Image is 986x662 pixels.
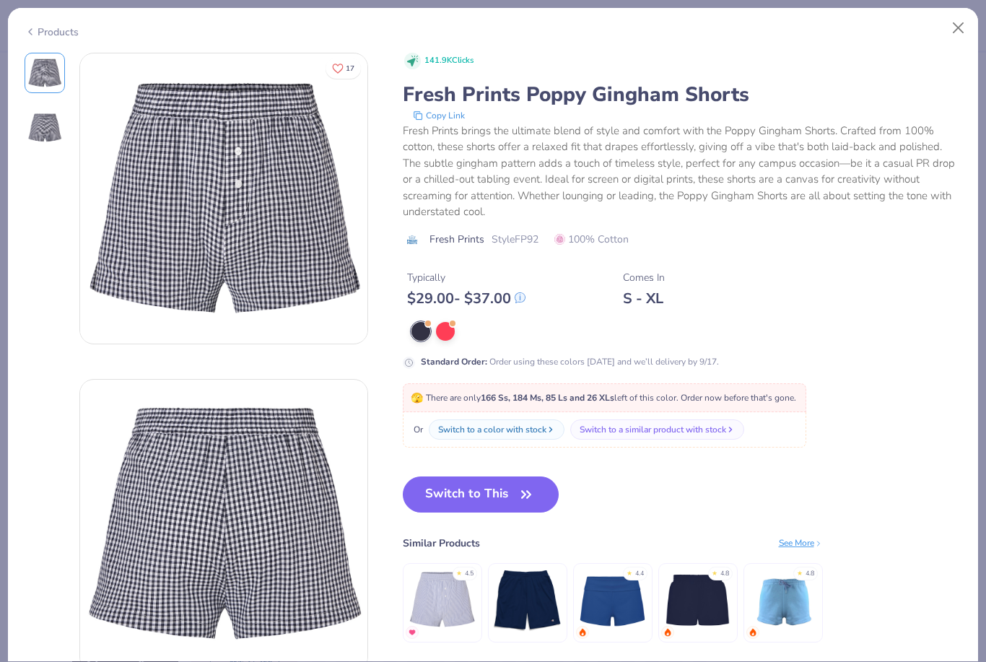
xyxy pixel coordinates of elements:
img: Fresh Prints Poppy Striped Shorts [408,565,476,634]
button: Switch to a similar product with stock [570,419,744,440]
button: Like [326,58,361,79]
img: trending.gif [663,628,672,637]
div: ★ [712,569,717,575]
button: Switch to This [403,476,559,513]
span: 17 [346,65,354,72]
div: Fresh Prints brings the ultimate blend of style and comfort with the Poppy Gingham Shorts. Crafte... [403,123,962,220]
div: Switch to a color with stock [438,423,546,436]
div: 4.5 [465,569,474,579]
div: See More [779,536,823,549]
img: Fresh Prints Madison Shorts [749,565,817,634]
img: Fresh Prints Lindsey Fold-over Lounge Shorts [578,565,647,634]
div: Switch to a similar product with stock [580,423,726,436]
img: Champion Long Mesh Shorts With Pockets [493,565,562,634]
div: 4.8 [806,569,814,579]
img: Front [27,56,62,90]
div: ★ [797,569,803,575]
div: Fresh Prints Poppy Gingham Shorts [403,81,962,108]
strong: 166 Ss, 184 Ms, 85 Ls and 26 XLs [481,392,614,404]
img: Back [27,110,62,145]
div: ★ [456,569,462,575]
div: Products [25,25,79,40]
span: There are only left of this color. Order now before that's gone. [411,392,796,404]
div: 4.8 [720,569,729,579]
strong: Standard Order : [421,356,487,367]
span: 🫣 [411,391,423,405]
span: Or [411,423,423,436]
span: Fresh Prints [429,232,484,247]
div: ★ [627,569,632,575]
div: Typically [407,270,525,285]
div: $ 29.00 - $ 37.00 [407,289,525,308]
div: Similar Products [403,536,480,551]
div: Order using these colors [DATE] and we’ll delivery by 9/17. [421,355,719,368]
div: S - XL [623,289,665,308]
button: Switch to a color with stock [429,419,564,440]
img: brand logo [403,234,422,245]
img: MostFav.gif [408,628,416,637]
img: Front [80,55,367,342]
div: 4.4 [635,569,644,579]
span: Style FP92 [492,232,538,247]
img: trending.gif [578,628,587,637]
div: Comes In [623,270,665,285]
button: Close [945,14,972,42]
span: 141.9K Clicks [424,55,474,67]
img: trending.gif [749,628,757,637]
img: Fresh Prints Miami Heavyweight Shorts [663,565,732,634]
span: 100% Cotton [554,232,629,247]
button: copy to clipboard [409,108,469,123]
